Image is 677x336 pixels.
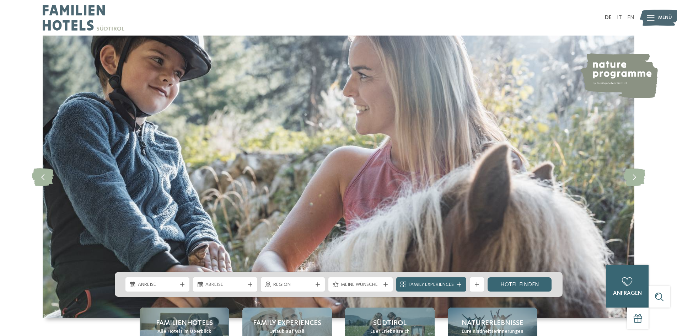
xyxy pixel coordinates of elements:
[205,281,245,288] span: Abreise
[462,318,523,328] span: Naturerlebnisse
[580,53,658,98] img: nature programme by Familienhotels Südtirol
[273,281,313,288] span: Region
[409,281,454,288] span: Family Experiences
[462,328,523,335] span: Eure Kindheitserinnerungen
[658,14,672,21] span: Menü
[370,328,410,335] span: Euer Erlebnisreich
[613,290,642,296] span: anfragen
[606,265,649,308] a: anfragen
[156,318,213,328] span: Familienhotels
[43,36,634,318] img: Familienhotels Südtirol: The happy family places
[269,328,305,335] span: Urlaub auf Maß
[617,15,622,21] a: IT
[341,281,380,288] span: Meine Wünsche
[253,318,321,328] span: Family Experiences
[157,328,211,335] span: Alle Hotels im Überblick
[605,15,612,21] a: DE
[373,318,407,328] span: Südtirol
[488,277,552,292] a: Hotel finden
[627,15,634,21] a: EN
[138,281,177,288] span: Anreise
